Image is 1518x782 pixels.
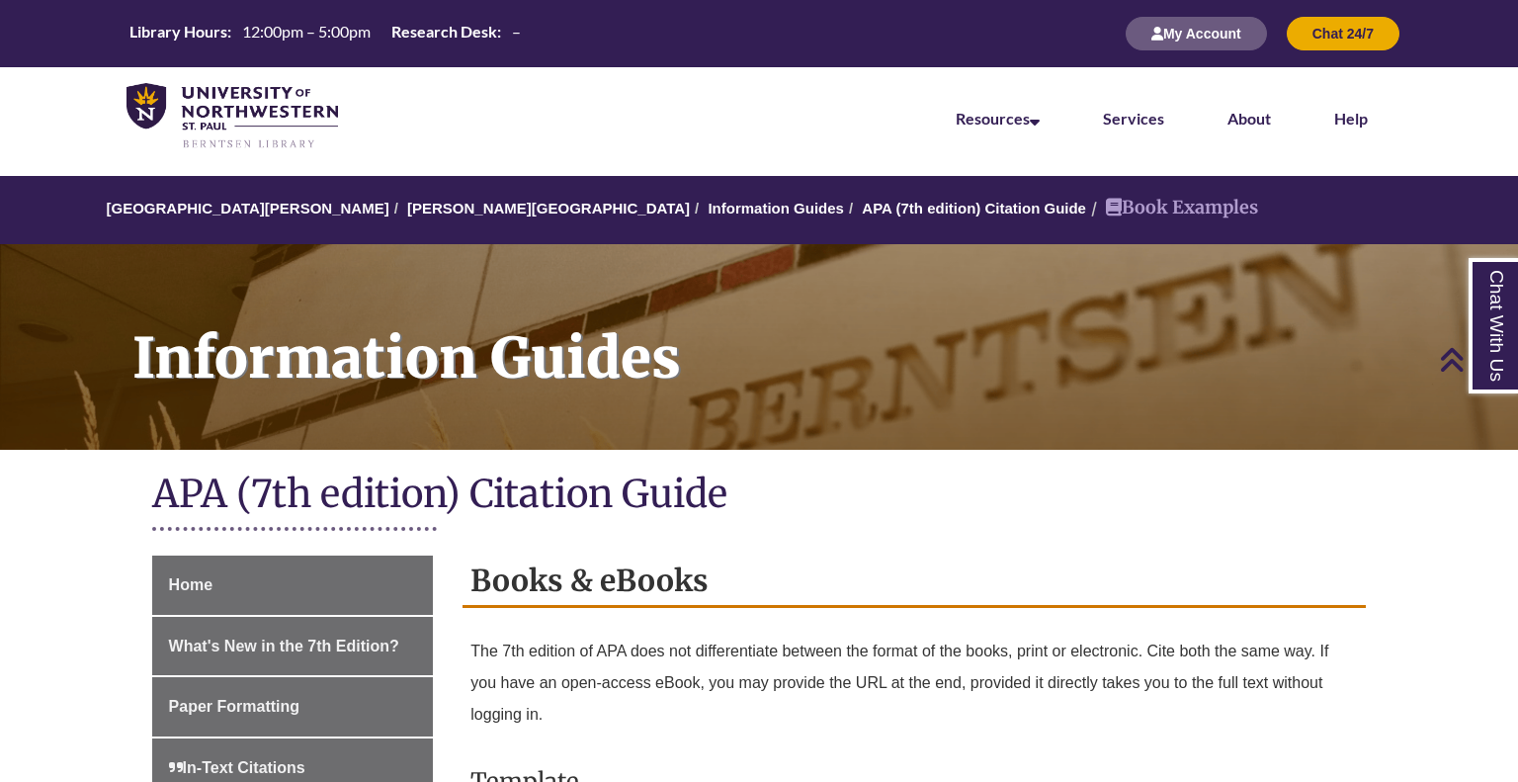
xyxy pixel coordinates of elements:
[152,556,434,615] a: Home
[122,21,529,45] table: Hours Today
[463,556,1366,608] h2: Books & eBooks
[111,244,1518,424] h1: Information Guides
[1126,17,1267,50] button: My Account
[169,759,305,776] span: In-Text Citations
[956,109,1040,128] a: Resources
[1086,194,1258,222] li: Book Examples
[122,21,234,43] th: Library Hours:
[383,21,504,43] th: Research Desk:
[169,576,212,593] span: Home
[1439,346,1513,373] a: Back to Top
[152,470,1367,522] h1: APA (7th edition) Citation Guide
[1103,109,1164,128] a: Services
[862,200,1086,217] a: APA (7th edition) Citation Guide
[107,200,389,217] a: [GEOGRAPHIC_DATA][PERSON_NAME]
[470,628,1358,739] p: The 7th edition of APA does not differentiate between the format of the books, print or electroni...
[169,638,399,654] span: What's New in the 7th Edition?
[1334,109,1368,128] a: Help
[122,21,529,47] a: Hours Today
[708,200,844,217] a: Information Guides
[1287,17,1399,50] button: Chat 24/7
[152,617,434,676] a: What's New in the 7th Edition?
[1287,25,1399,42] a: Chat 24/7
[152,677,434,737] a: Paper Formatting
[512,22,521,41] span: –
[1126,25,1267,42] a: My Account
[1227,109,1271,128] a: About
[407,200,690,217] a: [PERSON_NAME][GEOGRAPHIC_DATA]
[169,698,299,715] span: Paper Formatting
[242,22,371,41] span: 12:00pm – 5:00pm
[126,83,338,150] img: UNWSP Library Logo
